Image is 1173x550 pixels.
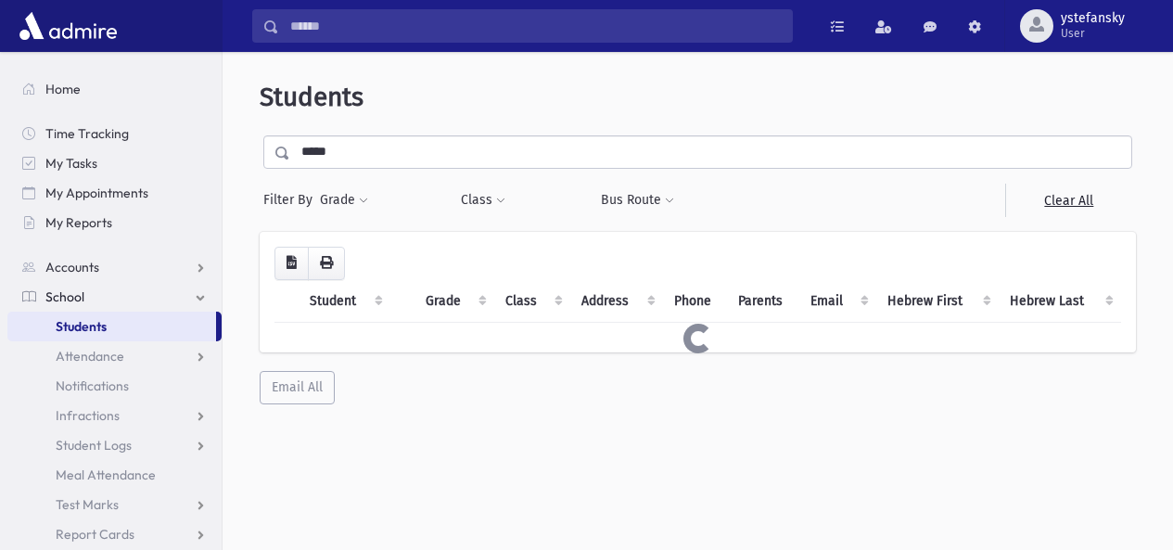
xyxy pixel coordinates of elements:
span: Home [45,81,81,97]
a: Home [7,74,222,104]
button: CSV [274,247,309,280]
span: Infractions [56,407,120,424]
a: Notifications [7,371,222,401]
th: Hebrew Last [999,280,1121,323]
span: Test Marks [56,496,119,513]
button: Print [308,247,345,280]
a: Meal Attendance [7,460,222,490]
a: Report Cards [7,519,222,549]
img: AdmirePro [15,7,121,45]
span: Accounts [45,259,99,275]
span: Meal Attendance [56,467,156,483]
a: Infractions [7,401,222,430]
span: My Tasks [45,155,97,172]
span: Attendance [56,348,124,365]
a: Students [7,312,216,341]
th: Grade [414,280,494,323]
th: Parents [727,280,799,323]
a: My Tasks [7,148,222,178]
a: Attendance [7,341,222,371]
button: Email All [260,371,335,404]
th: Student [299,280,390,323]
span: Time Tracking [45,125,129,142]
span: Notifications [56,377,129,394]
span: Student Logs [56,437,132,454]
span: Students [56,318,107,335]
th: Address [570,280,663,323]
th: Email [799,280,876,323]
a: School [7,282,222,312]
span: School [45,288,84,305]
span: Filter By [263,190,319,210]
a: Time Tracking [7,119,222,148]
span: User [1061,26,1125,41]
span: My Appointments [45,185,148,201]
button: Bus Route [600,184,675,217]
a: Accounts [7,252,222,282]
th: Class [494,280,570,323]
a: Test Marks [7,490,222,519]
a: My Appointments [7,178,222,208]
a: Clear All [1005,184,1132,217]
button: Class [460,184,506,217]
th: Hebrew First [876,280,1000,323]
th: Phone [663,280,727,323]
span: My Reports [45,214,112,231]
button: Grade [319,184,369,217]
a: Student Logs [7,430,222,460]
span: ystefansky [1061,11,1125,26]
span: Report Cards [56,526,134,543]
input: Search [279,9,792,43]
a: My Reports [7,208,222,237]
span: Students [260,82,363,112]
